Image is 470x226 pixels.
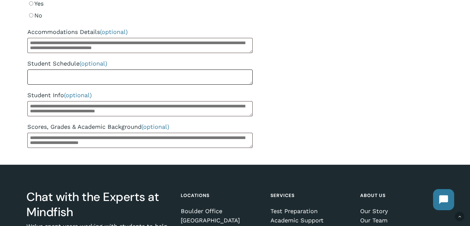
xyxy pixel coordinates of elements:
span: (optional) [64,92,92,99]
span: (optional) [79,60,107,67]
h4: About Us [360,189,442,201]
a: [GEOGRAPHIC_DATA] [181,217,262,224]
h3: Chat with the Experts at Mindfish [26,189,172,220]
a: Test Preparation [270,208,352,214]
label: No [27,10,253,21]
iframe: Chatbot [426,183,461,217]
a: Our Story [360,208,442,214]
input: No [29,13,33,17]
label: Accommodations Details [27,26,253,38]
input: Yes [29,1,33,6]
a: Our Team [360,217,442,224]
h4: Services [270,189,352,201]
a: Boulder Office [181,208,262,214]
span: (optional) [141,123,169,130]
h4: Locations [181,189,262,201]
label: Student Schedule [27,58,253,70]
label: Student Info [27,89,253,101]
span: (optional) [100,28,128,35]
a: Academic Support [270,217,352,224]
label: Scores, Grades & Academic Background [27,121,253,133]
